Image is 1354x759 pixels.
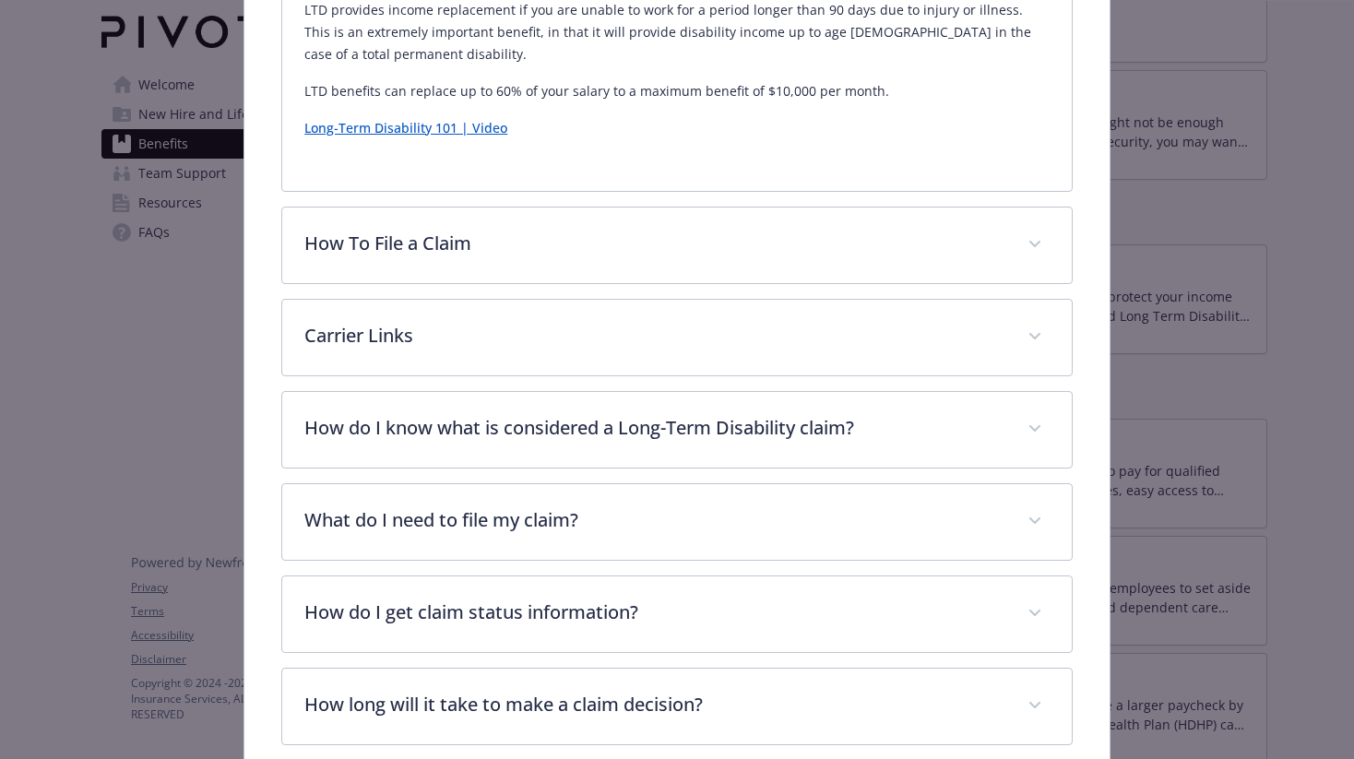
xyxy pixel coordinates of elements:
[282,669,1072,744] div: How long will it take to make a claim decision?
[304,230,1005,257] p: How To File a Claim
[282,300,1072,375] div: Carrier Links
[304,506,1005,534] p: What do I need to file my claim?
[304,80,1050,102] p: LTD benefits can replace up to 60% of your salary to a maximum benefit of $10,000 per month.
[304,322,1005,350] p: Carrier Links
[304,691,1005,718] p: How long will it take to make a claim decision?
[304,119,507,136] a: Long-Term Disability 101 | Video
[282,392,1072,468] div: How do I know what is considered a Long-Term Disability claim?
[304,414,1005,442] p: How do I know what is considered a Long-Term Disability claim?
[282,208,1072,283] div: How To File a Claim
[304,599,1005,626] p: How do I get claim status information?
[282,576,1072,652] div: How do I get claim status information?
[282,484,1072,560] div: What do I need to file my claim?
